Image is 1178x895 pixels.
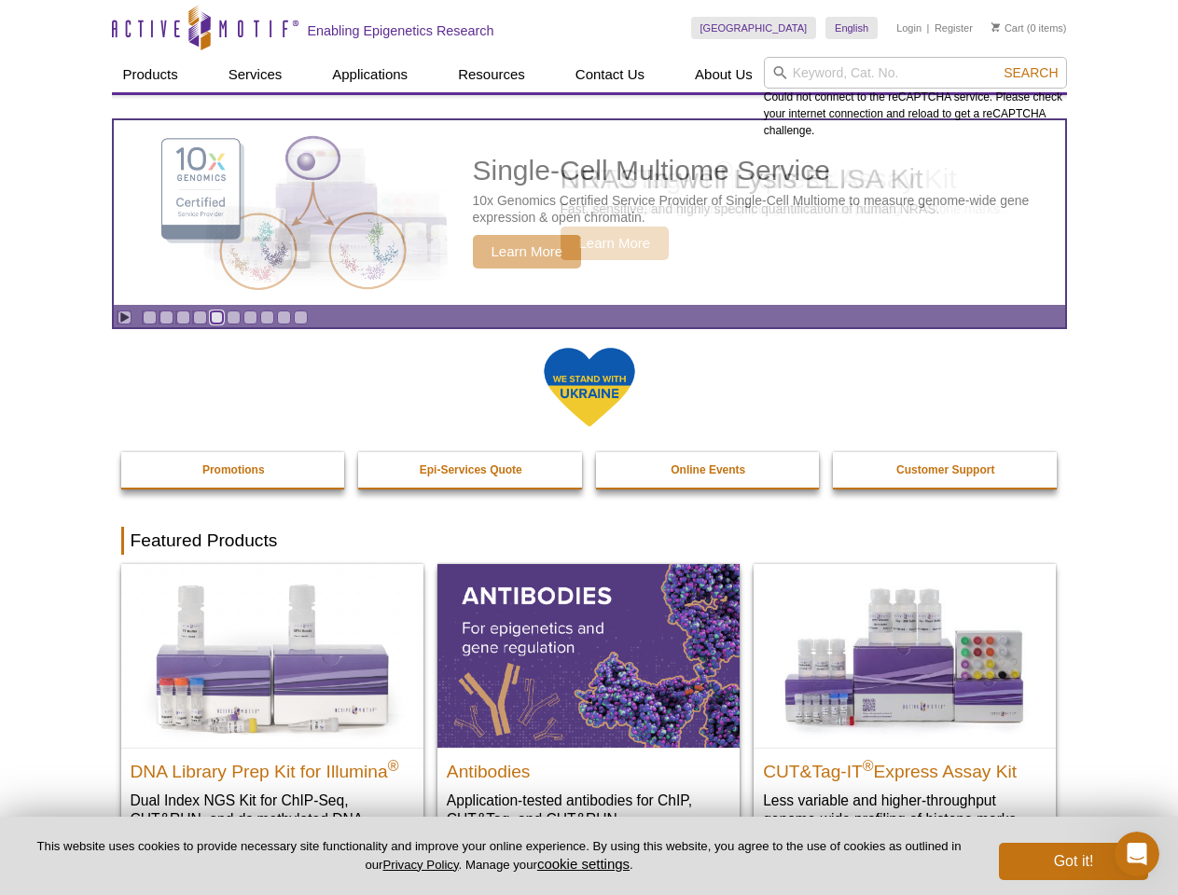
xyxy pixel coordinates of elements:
button: Got it! [999,843,1148,880]
a: Services [217,57,294,92]
a: Applications [321,57,419,92]
div: Could not connect to the reCAPTCHA service. Please check your internet connection and reload to g... [764,57,1067,139]
a: Promotions [121,452,347,488]
li: (0 items) [991,17,1067,39]
a: English [825,17,878,39]
h2: Enabling Epigenetics Research [308,22,494,39]
p: Dual Index NGS Kit for ChIP-Seq, CUT&RUN, and ds methylated DNA assays. [131,791,414,847]
img: All Antibodies [437,564,740,747]
img: Your Cart [991,22,1000,32]
a: Go to slide 7 [243,310,257,324]
h2: CUT&Tag-IT Express Assay Kit [763,753,1046,781]
a: Contact Us [564,57,656,92]
h2: Antibodies [447,753,730,781]
button: cookie settings [537,856,630,872]
img: We Stand With Ukraine [543,346,636,429]
a: DNA Library Prep Kit for Illumina DNA Library Prep Kit for Illumina® Dual Index NGS Kit for ChIP-... [121,564,423,865]
strong: Promotions [202,463,265,476]
a: Go to slide 3 [176,310,190,324]
strong: Customer Support [896,463,994,476]
a: Products [112,57,189,92]
span: Search [1004,65,1058,80]
li: | [927,17,930,39]
strong: Epi-Services Quote [420,463,522,476]
p: Application-tested antibodies for ChIP, CUT&Tag, and CUT&RUN. [447,791,730,829]
iframe: Intercom live chat [1115,832,1159,876]
a: Login [896,21,922,34]
a: Go to slide 8 [260,310,274,324]
a: Go to slide 2 [159,310,173,324]
a: Register [935,21,973,34]
a: Go to slide 5 [210,310,224,324]
button: Search [998,64,1063,81]
a: Epi-Services Quote [358,452,584,488]
a: Toggle autoplay [118,310,132,324]
p: This website uses cookies to provide necessary site functionality and improve your online experie... [30,838,968,874]
sup: ® [388,757,399,773]
img: DNA Library Prep Kit for Illumina [121,564,423,747]
a: CUT&Tag-IT® Express Assay Kit CUT&Tag-IT®Express Assay Kit Less variable and higher-throughput ge... [754,564,1056,847]
a: Go to slide 1 [143,310,157,324]
a: Go to slide 6 [227,310,241,324]
input: Keyword, Cat. No. [764,57,1067,89]
a: [GEOGRAPHIC_DATA] [691,17,817,39]
a: Go to slide 9 [277,310,291,324]
p: Less variable and higher-throughput genome-wide profiling of histone marks​. [763,791,1046,829]
a: Online Events [596,452,822,488]
sup: ® [863,757,874,773]
a: About Us [684,57,764,92]
a: Customer Support [833,452,1059,488]
strong: Online Events [671,463,745,476]
img: CUT&Tag-IT® Express Assay Kit [754,564,1056,747]
h2: DNA Library Prep Kit for Illumina [131,753,414,781]
a: All Antibodies Antibodies Application-tested antibodies for ChIP, CUT&Tag, and CUT&RUN. [437,564,740,847]
a: Go to slide 4 [193,310,207,324]
a: Go to slide 10 [294,310,308,324]
a: Resources [447,57,536,92]
h2: Featured Products [121,527,1058,555]
a: Cart [991,21,1024,34]
a: Privacy Policy [382,858,458,872]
